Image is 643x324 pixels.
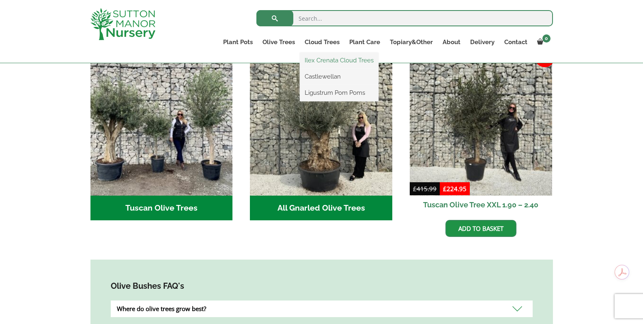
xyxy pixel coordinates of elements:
a: About [438,36,465,48]
h2: All Gnarled Olive Trees [250,196,392,221]
a: Contact [499,36,532,48]
img: All Gnarled Olive Trees [250,53,392,196]
span: 0 [542,34,551,43]
a: Visit product category Tuscan Olive Trees [90,53,233,220]
bdi: 224.95 [443,185,467,193]
a: Visit product category All Gnarled Olive Trees [250,53,392,220]
h2: Tuscan Olive Trees [90,196,233,221]
a: Add to basket: “Tuscan Olive Tree XXL 1.90 - 2.40” [445,220,516,237]
a: Sale! Tuscan Olive Tree XXL 1.90 – 2.40 [410,53,552,214]
a: Plant Pots [218,36,258,48]
a: Topiary&Other [385,36,438,48]
img: Tuscan Olive Tree XXL 1.90 - 2.40 [410,53,552,196]
a: Ligustrum Pom Poms [300,87,378,99]
span: £ [413,185,417,193]
span: £ [443,185,447,193]
a: 0 [532,36,553,48]
a: Delivery [465,36,499,48]
div: Where do olive trees grow best? [111,301,533,317]
a: Castlewellan [300,70,378,83]
a: Cloud Trees [300,36,344,48]
bdi: 415.99 [413,185,437,193]
img: Tuscan Olive Trees [90,53,233,196]
a: Plant Care [344,36,385,48]
a: Ilex Crenata Cloud Trees [300,54,378,66]
h4: Olive Bushes FAQ's [111,280,533,292]
img: logo [90,8,155,40]
a: Olive Trees [258,36,300,48]
h2: Tuscan Olive Tree XXL 1.90 – 2.40 [410,196,552,214]
input: Search... [256,10,553,26]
